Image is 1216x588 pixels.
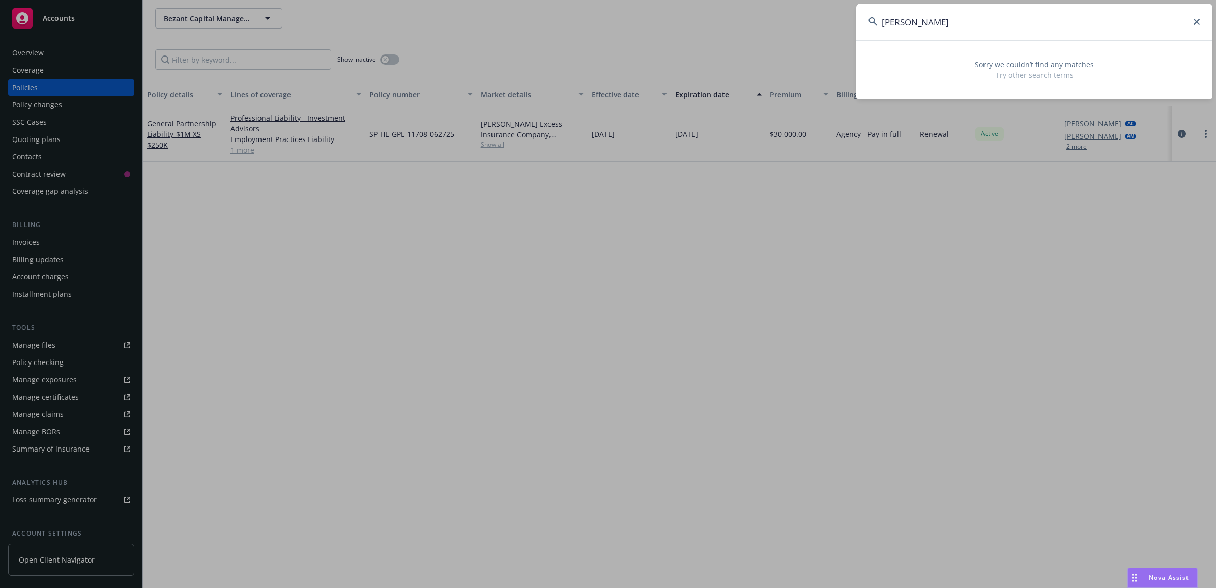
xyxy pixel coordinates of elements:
input: Search... [856,4,1212,40]
span: Try other search terms [868,70,1200,80]
span: Nova Assist [1149,573,1189,582]
div: Drag to move [1128,568,1141,587]
button: Nova Assist [1127,568,1198,588]
span: Sorry we couldn’t find any matches [868,59,1200,70]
